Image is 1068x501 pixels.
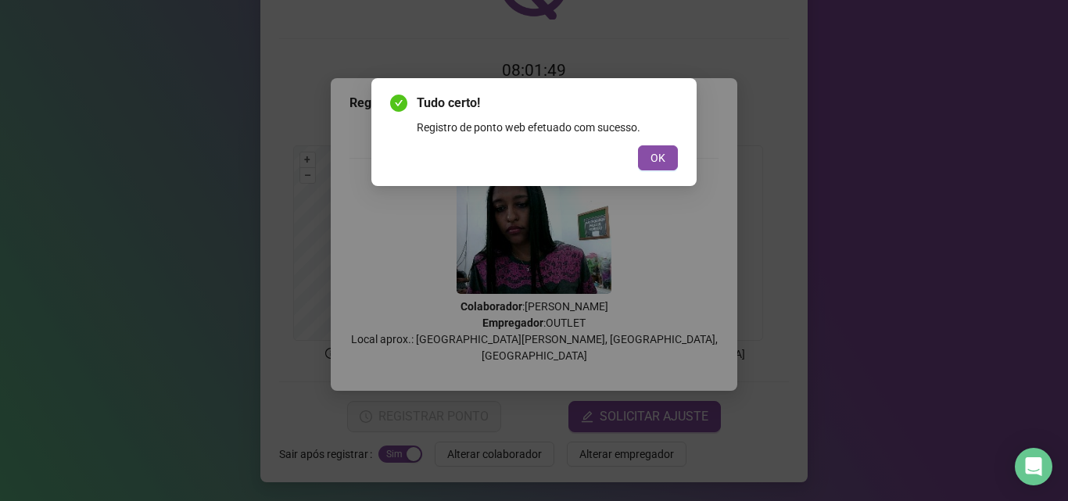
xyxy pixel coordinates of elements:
div: Open Intercom Messenger [1015,448,1052,485]
span: check-circle [390,95,407,112]
button: OK [638,145,678,170]
span: Tudo certo! [417,94,678,113]
div: Registro de ponto web efetuado com sucesso. [417,119,678,136]
span: OK [650,149,665,166]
